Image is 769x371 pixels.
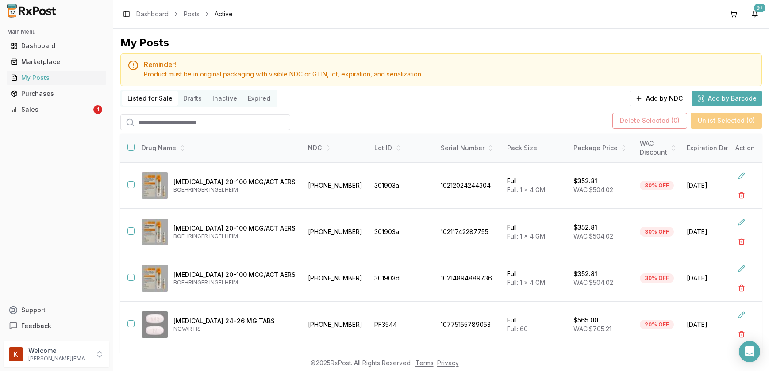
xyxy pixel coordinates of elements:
[11,105,92,114] div: Sales
[21,322,51,330] span: Feedback
[369,209,435,255] td: 301903a
[142,172,168,199] img: Combivent Respimat 20-100 MCG/ACT AERS
[173,270,296,279] p: [MEDICAL_DATA] 20-100 MCG/ACT AERS
[415,359,434,367] a: Terms
[178,91,207,106] button: Drafts
[4,4,60,18] img: RxPost Logo
[242,91,276,106] button: Expired
[441,144,496,152] div: Serial Number
[734,280,750,296] button: Delete
[640,320,674,329] div: 20% OFF
[687,181,742,190] span: [DATE]
[573,325,611,333] span: WAC: $705.21
[640,139,676,157] div: WAC Discount
[734,187,750,203] button: Delete
[7,86,106,102] a: Purchases
[507,186,545,193] span: Full: 1 x 4 GM
[739,341,760,362] div: Open Intercom Messenger
[11,89,102,98] div: Purchases
[573,223,597,232] p: $352.81
[728,134,762,163] th: Action
[369,255,435,302] td: 301903d
[502,134,568,163] th: Pack Size
[573,279,613,286] span: WAC: $504.02
[207,91,242,106] button: Inactive
[687,144,742,152] div: Expiration Date
[173,326,296,333] p: NOVARTIS
[28,355,90,362] p: [PERSON_NAME][EMAIL_ADDRESS][DOMAIN_NAME]
[184,10,200,19] a: Posts
[573,186,613,193] span: WAC: $504.02
[640,181,674,190] div: 30% OFF
[4,39,109,53] button: Dashboard
[308,144,364,152] div: NDC
[435,255,502,302] td: 10214894889736
[144,70,754,79] div: Product must be in original packaging with visible NDC or GTIN, lot, expiration, and serialization.
[734,214,750,230] button: Edit
[502,163,568,209] td: Full
[11,57,102,66] div: Marketplace
[4,102,109,117] button: Sales1
[4,302,109,318] button: Support
[640,273,674,283] div: 30% OFF
[142,219,168,245] img: Combivent Respimat 20-100 MCG/ACT AERS
[7,70,106,86] a: My Posts
[734,326,750,342] button: Delete
[374,144,430,152] div: Lot ID
[687,274,742,283] span: [DATE]
[435,209,502,255] td: 10211742287755
[4,71,109,85] button: My Posts
[573,144,629,152] div: Package Price
[215,10,233,19] span: Active
[144,61,754,68] h5: Reminder!
[120,36,169,50] div: My Posts
[303,163,369,209] td: [PHONE_NUMBER]
[640,227,674,237] div: 30% OFF
[507,232,545,240] span: Full: 1 x 4 GM
[734,307,750,323] button: Edit
[28,346,90,355] p: Welcome
[507,279,545,286] span: Full: 1 x 4 GM
[369,163,435,209] td: 301903a
[4,87,109,101] button: Purchases
[687,227,742,236] span: [DATE]
[502,302,568,348] td: Full
[437,359,459,367] a: Privacy
[7,38,106,54] a: Dashboard
[11,73,102,82] div: My Posts
[734,168,750,184] button: Edit
[142,144,296,152] div: Drug Name
[734,234,750,250] button: Delete
[303,255,369,302] td: [PHONE_NUMBER]
[4,55,109,69] button: Marketplace
[142,265,168,291] img: Combivent Respimat 20-100 MCG/ACT AERS
[573,232,613,240] span: WAC: $504.02
[748,7,762,21] button: 9+
[734,261,750,276] button: Edit
[502,255,568,302] td: Full
[692,91,762,106] button: Add by Barcode
[630,91,688,106] button: Add by NDC
[4,318,109,334] button: Feedback
[754,4,765,12] div: 9+
[11,42,102,50] div: Dashboard
[573,177,597,185] p: $352.81
[173,178,296,186] p: [MEDICAL_DATA] 20-100 MCG/ACT AERS
[122,91,178,106] button: Listed for Sale
[173,233,296,240] p: BOEHRINGER INGELHEIM
[573,316,598,325] p: $565.00
[173,224,296,233] p: [MEDICAL_DATA] 20-100 MCG/ACT AERS
[136,10,233,19] nav: breadcrumb
[9,347,23,361] img: User avatar
[136,10,169,19] a: Dashboard
[369,302,435,348] td: PF3544
[303,209,369,255] td: [PHONE_NUMBER]
[7,54,106,70] a: Marketplace
[573,269,597,278] p: $352.81
[502,209,568,255] td: Full
[173,186,296,193] p: BOEHRINGER INGELHEIM
[173,317,296,326] p: [MEDICAL_DATA] 24-26 MG TABS
[507,325,528,333] span: Full: 60
[687,320,742,329] span: [DATE]
[142,311,168,338] img: Entresto 24-26 MG TABS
